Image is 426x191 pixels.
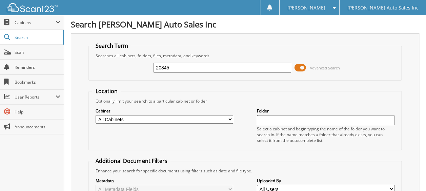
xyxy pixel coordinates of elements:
iframe: Chat Widget [392,158,426,191]
div: Enhance your search for specific documents using filters such as date and file type. [92,168,398,174]
legend: Location [92,87,121,95]
span: Reminders [15,64,60,70]
label: Cabinet [96,108,233,114]
span: [PERSON_NAME] [287,6,325,10]
label: Metadata [96,178,233,184]
span: Scan [15,49,60,55]
h1: Search [PERSON_NAME] Auto Sales Inc [71,19,419,30]
div: Optionally limit your search to a particular cabinet or folder [92,98,398,104]
span: Advanced Search [310,65,340,70]
img: scan123-logo-white.svg [7,3,58,12]
span: Cabinets [15,20,56,25]
legend: Search Term [92,42,131,49]
label: Uploaded By [257,178,394,184]
legend: Additional Document Filters [92,157,170,165]
span: [PERSON_NAME] Auto Sales Inc [347,6,418,10]
span: Bookmarks [15,79,60,85]
span: Announcements [15,124,60,130]
span: Help [15,109,60,115]
span: User Reports [15,94,56,100]
label: Folder [257,108,394,114]
div: Select a cabinet and begin typing the name of the folder you want to search in. If the name match... [257,126,394,143]
div: Searches all cabinets, folders, files, metadata, and keywords [92,53,398,59]
span: Search [15,35,59,40]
